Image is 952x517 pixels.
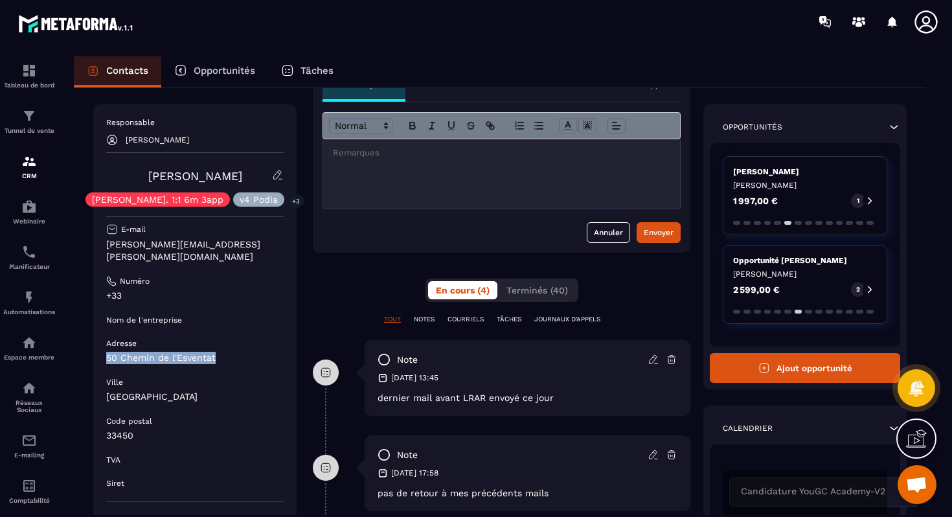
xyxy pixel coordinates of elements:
[534,315,600,324] p: JOURNAUX D'APPELS
[21,433,37,448] img: email
[106,290,284,302] p: +33
[723,423,773,433] p: Calendrier
[857,196,859,205] p: 1
[21,244,37,260] img: scheduler
[21,199,37,214] img: automations
[733,180,877,190] p: [PERSON_NAME]
[3,308,55,316] p: Automatisations
[148,169,242,183] a: [PERSON_NAME]
[3,497,55,504] p: Comptabilité
[21,290,37,305] img: automations
[856,285,860,294] p: 2
[384,315,401,324] p: TOUT
[3,172,55,179] p: CRM
[3,218,55,225] p: Webinaire
[106,117,284,128] p: Responsable
[3,53,55,98] a: formationformationTableau de bord
[3,98,55,144] a: formationformationTunnel de vente
[21,108,37,124] img: formation
[21,380,37,396] img: social-network
[106,315,182,325] p: Nom de l'entreprise
[3,423,55,468] a: emailemailE-mailing
[21,154,37,169] img: formation
[300,65,334,76] p: Tâches
[194,65,255,76] p: Opportunités
[106,455,120,465] p: TVA
[397,449,418,461] p: note
[18,12,135,35] img: logo
[888,485,898,499] input: Search for option
[733,196,778,205] p: 1 997,00 €
[92,195,223,204] p: [PERSON_NAME]. 1:1 6m 3app
[21,63,37,78] img: formation
[106,65,148,76] p: Contacts
[106,478,124,488] p: Siret
[74,56,161,87] a: Contacts
[106,338,137,349] p: Adresse
[428,281,497,299] button: En cours (4)
[3,144,55,189] a: formationformationCRM
[3,452,55,459] p: E-mailing
[3,468,55,514] a: accountantaccountantComptabilité
[161,56,268,87] a: Opportunités
[397,354,418,366] p: note
[3,354,55,361] p: Espace membre
[436,285,490,295] span: En cours (4)
[21,335,37,350] img: automations
[3,325,55,371] a: automationsautomationsEspace membre
[733,269,877,279] p: [PERSON_NAME]
[733,167,877,177] p: [PERSON_NAME]
[106,391,284,403] p: [GEOGRAPHIC_DATA]
[378,393,677,403] p: dernier mail avant LRAR envoyé ce jour
[3,371,55,423] a: social-networksocial-networkRéseaux Sociaux
[3,82,55,89] p: Tableau de bord
[126,135,189,144] p: [PERSON_NAME]
[3,399,55,413] p: Réseaux Sociaux
[506,285,568,295] span: Terminés (40)
[106,238,284,263] p: [PERSON_NAME][EMAIL_ADDRESS][PERSON_NAME][DOMAIN_NAME]
[120,276,150,286] p: Numéro
[3,189,55,235] a: automationsautomationsWebinaire
[710,353,900,383] button: Ajout opportunité
[497,315,521,324] p: TÂCHES
[378,488,677,498] p: pas de retour à mes précédents mails
[898,465,936,504] a: Ouvrir le chat
[240,195,278,204] p: v4 Podia
[288,194,304,208] p: +3
[391,468,438,478] p: [DATE] 17:58
[3,127,55,134] p: Tunnel de vente
[414,315,435,324] p: NOTES
[106,377,123,387] p: Ville
[3,263,55,270] p: Planificateur
[733,255,877,266] p: Opportunité [PERSON_NAME]
[587,222,630,243] button: Annuler
[391,373,438,383] p: [DATE] 13:45
[499,281,576,299] button: Terminés (40)
[733,285,780,294] p: 2 599,00 €
[448,315,484,324] p: COURRIELS
[106,430,284,442] p: 33450
[723,122,782,132] p: Opportunités
[268,56,346,87] a: Tâches
[21,478,37,494] img: accountant
[637,222,681,243] button: Envoyer
[121,224,146,235] p: E-mail
[3,235,55,280] a: schedulerschedulerPlanificateur
[644,226,674,239] div: Envoyer
[106,352,284,364] p: 50 Chemin de l'Esventat
[106,416,152,426] p: Code postal
[3,280,55,325] a: automationsautomationsAutomatisations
